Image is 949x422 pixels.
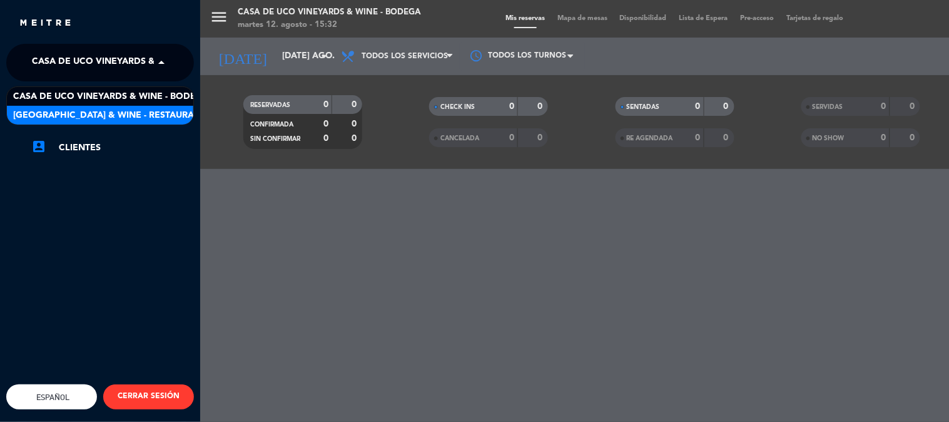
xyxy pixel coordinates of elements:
[103,384,194,409] button: CERRAR SESIÓN
[13,108,211,123] span: [GEOGRAPHIC_DATA] & Wine - Restaurante
[31,140,194,155] a: account_boxClientes
[32,49,228,76] span: Casa de Uco Vineyards & Wine - Bodega
[19,19,72,28] img: MEITRE
[31,139,46,154] i: account_box
[13,90,209,104] span: Casa de Uco Vineyards & Wine - Bodega
[34,393,70,402] span: Español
